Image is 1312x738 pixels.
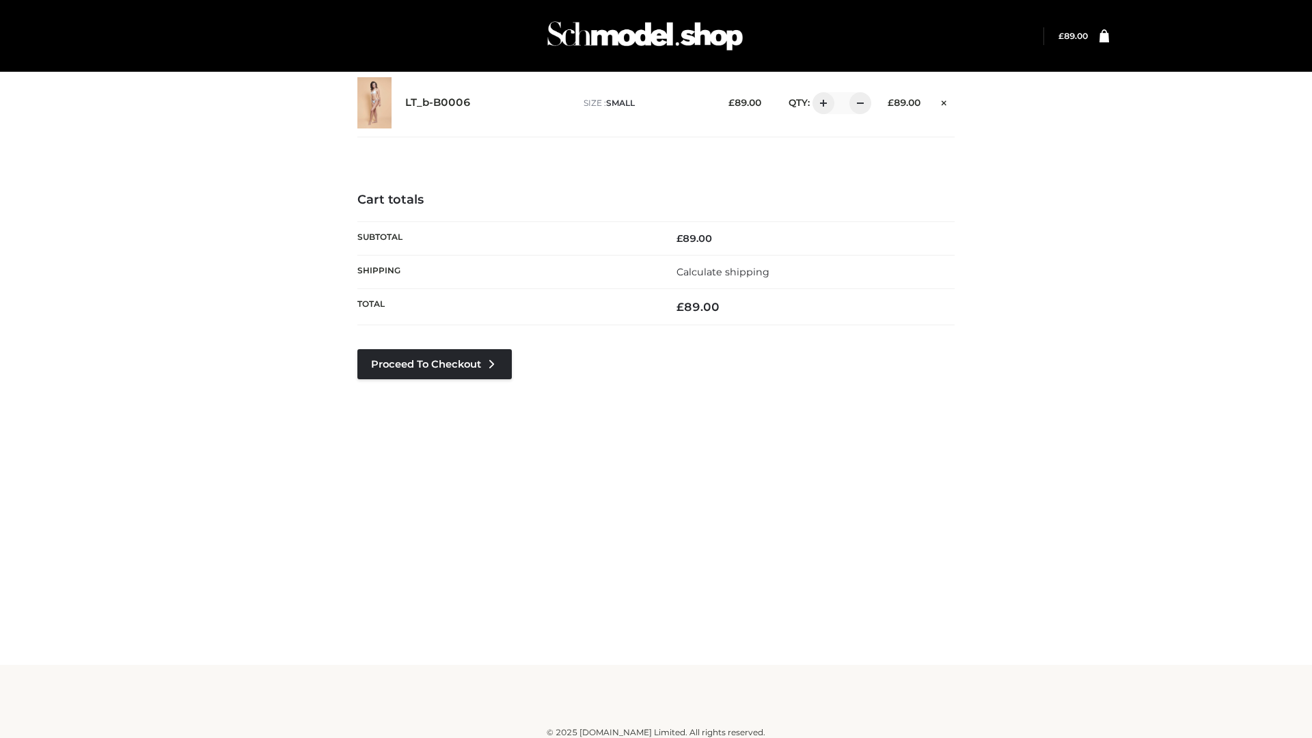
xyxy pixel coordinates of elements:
a: £89.00 [1058,31,1088,41]
p: size : [584,97,707,109]
span: £ [888,97,894,108]
span: SMALL [606,98,635,108]
bdi: 89.00 [1058,31,1088,41]
bdi: 89.00 [888,97,920,108]
img: Schmodel Admin 964 [543,9,748,63]
span: £ [728,97,735,108]
span: £ [676,300,684,314]
img: LT_b-B0006 - SMALL [357,77,392,128]
h4: Cart totals [357,193,955,208]
span: £ [676,232,683,245]
th: Subtotal [357,221,656,255]
bdi: 89.00 [728,97,761,108]
th: Shipping [357,255,656,288]
div: QTY: [775,92,866,114]
a: Remove this item [934,92,955,110]
span: £ [1058,31,1064,41]
a: Proceed to Checkout [357,349,512,379]
bdi: 89.00 [676,232,712,245]
a: LT_b-B0006 [405,96,471,109]
a: Calculate shipping [676,266,769,278]
bdi: 89.00 [676,300,720,314]
th: Total [357,289,656,325]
